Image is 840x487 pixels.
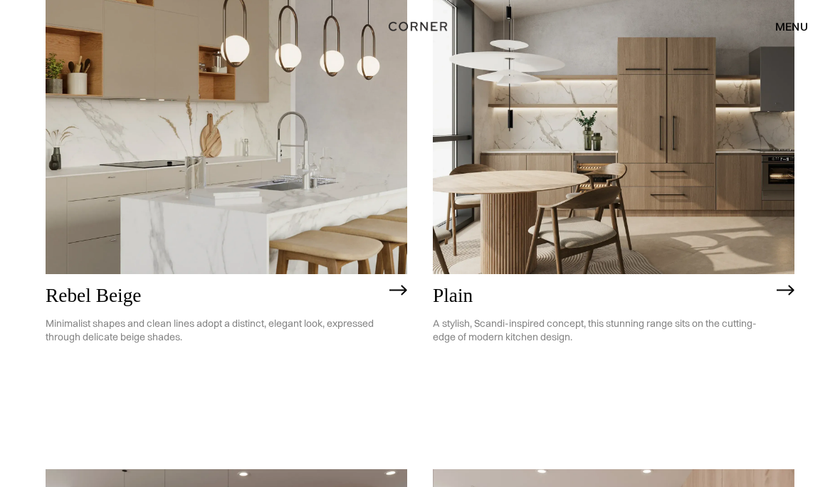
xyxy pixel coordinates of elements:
[775,21,808,32] div: menu
[433,285,770,306] h2: Plain
[761,14,808,38] div: menu
[46,285,382,306] h2: Rebel Beige
[384,17,457,36] a: home
[46,306,382,355] p: Minimalist shapes and clean lines adopt a distinct, elegant look, expressed through delicate beig...
[433,306,770,355] p: A stylish, Scandi-inspired concept, this stunning range sits on the cutting-edge of modern kitche...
